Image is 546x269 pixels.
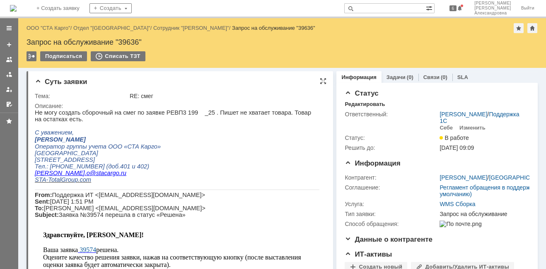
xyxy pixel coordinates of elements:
span: [PERSON_NAME] [474,1,511,6]
a: Информация [341,74,376,80]
div: Создать [89,3,132,13]
a: Отдел "[GEOGRAPHIC_DATA]" [73,25,150,31]
span: Данные о контрагенте [345,235,432,243]
div: Описание: [35,103,324,109]
div: RE: смег [130,93,322,99]
a: 5 [105,175,108,182]
div: Услуга: [345,201,438,207]
span: com [45,67,56,74]
a: [PERSON_NAME] заявка не решена [8,192,111,199]
a: Связи [423,74,440,80]
div: / [153,25,232,31]
div: Себе [440,125,453,131]
div: / [440,111,526,124]
span: @ [55,60,61,67]
span: ИТ-активы [345,250,392,258]
div: / [27,25,73,31]
span: Александровна [474,11,511,16]
span: [не указан] [8,257,39,264]
div: Изменить [459,125,486,131]
a: 2 [38,175,41,182]
div: Редактировать [345,101,385,108]
span: Здравствуйте, [PERSON_NAME]! [8,122,109,129]
span: Суть заявки [35,78,87,86]
div: Добавить в избранное [514,23,524,33]
span: В работе [440,134,469,141]
span: . [85,60,86,67]
a: Заявки в моей ответственности [2,68,16,81]
span: Ваша заявка решена. Оцените качество решения заявки, нажав на соответствующую кнопку (после выста... [8,137,266,159]
img: По почте.png [440,221,481,227]
span: Отчет о решении [8,246,57,253]
span: 39574 [45,137,61,144]
span: 6 [449,5,457,11]
div: Контрагент: [345,174,438,181]
div: Запрос на обслуживание "39636" [232,25,315,31]
a: Перейти на домашнюю страницу [10,5,17,12]
a: Поддержка 1С [440,111,519,124]
span: TotalGroup [13,67,43,74]
div: Запрос на обслуживание "39636" [27,38,538,46]
span: Расширенный поиск [426,4,434,12]
div: Ответственный: [345,111,438,118]
a: 4 [82,175,86,182]
span: RE: сборочные белак [63,221,123,228]
a: WMS Сборка [440,201,475,207]
a: 39574 [43,137,61,144]
a: Сотрудник "[PERSON_NAME]" [153,25,229,31]
a: 3 [60,175,63,182]
span: . [43,67,45,74]
div: Работа с массовостью [27,51,36,61]
a: SLA [457,74,468,80]
div: Сделать домашней страницей [527,23,537,33]
a: Мои согласования [2,98,16,111]
div: (0) [407,74,413,80]
div: (0) [441,74,447,80]
span: Статус [345,89,378,97]
a: Заявки на командах [2,53,16,66]
span: . [50,60,52,67]
a: [PERSON_NAME] [440,111,487,118]
a: 1 [15,175,19,182]
div: Соглашение: [345,184,438,191]
a: Регламент обращения в поддержку (по умолчанию) [440,184,545,197]
div: / [73,25,153,31]
div: Тема: [35,93,128,99]
div: Тип заявки: [345,211,438,217]
img: logo [10,5,17,12]
span: [PERSON_NAME] [474,6,511,11]
div: Способ обращения: [345,221,438,227]
div: Статус: [345,134,438,141]
span: Информация [345,159,400,167]
a: [PERSON_NAME] [440,174,487,181]
a: Мои заявки [2,83,16,96]
span: Тема [8,221,22,228]
a: ООО "СТА Карго" [27,25,70,31]
a: Задачи [387,74,406,80]
span: - [11,67,13,74]
a: Создать заявку [2,38,16,51]
div: На всю страницу [320,78,326,84]
div: Решить до: [345,144,438,151]
span: [DATE] 09:09 [440,144,474,151]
